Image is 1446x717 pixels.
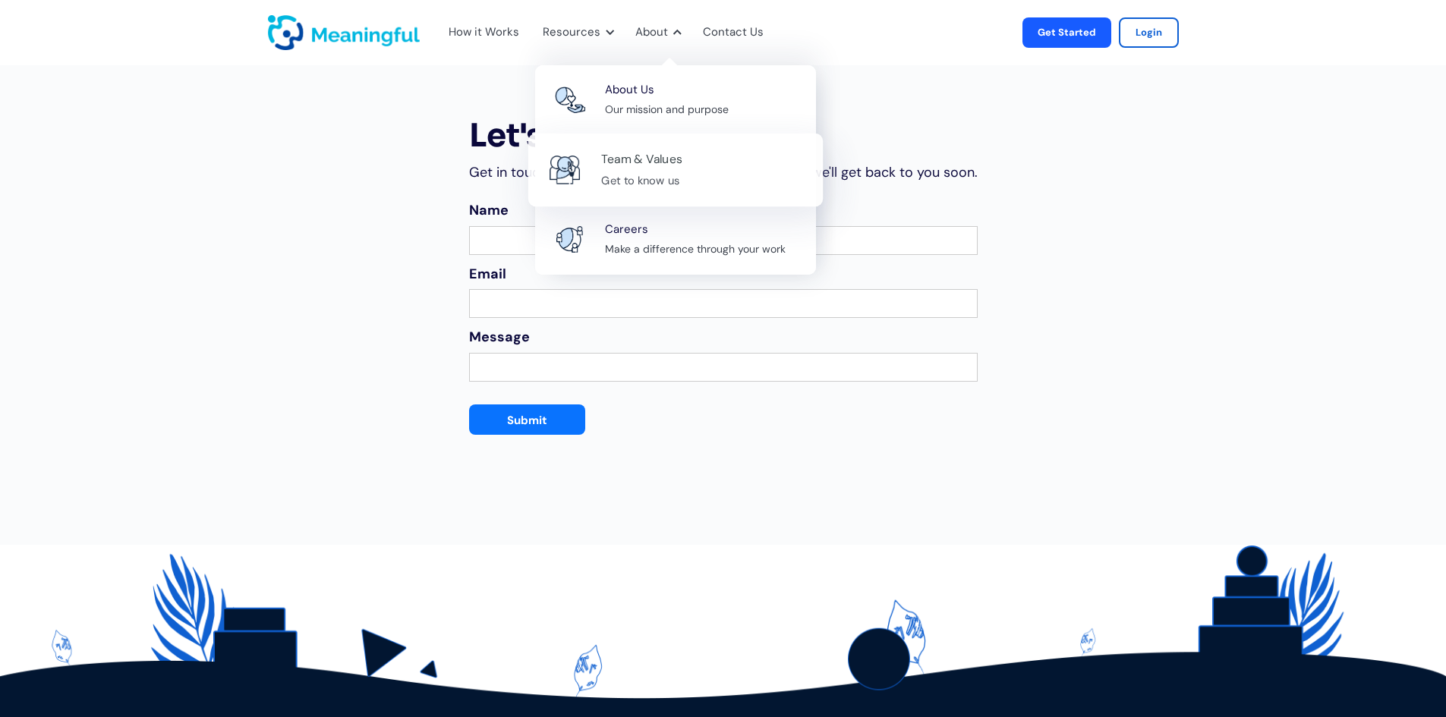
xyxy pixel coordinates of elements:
a: Contact Us [703,23,764,42]
label: Message [469,325,978,349]
a: home [268,15,306,50]
div: Careers [605,220,648,240]
div: Resources [534,8,619,58]
div: Team & Values [601,149,682,170]
div: How it Works [439,8,526,58]
label: Name [469,199,978,222]
a: Connecting IconAbout UsOur mission and purpose [535,65,816,135]
img: Career Icon [555,226,585,253]
div: About [635,23,668,42]
div: Contact Us [694,8,782,58]
div: Make a difference through your work [605,241,786,259]
a: Login [1119,17,1179,48]
input: Submit [469,404,585,435]
a: Get Started [1022,17,1111,48]
div: Resources [543,23,600,42]
div: Get in touch with us by sending a message below and we'll get back to you soon. [469,161,978,184]
form: MW Donations Waitlist [469,199,978,435]
a: How it Works [449,23,508,42]
a: Career IconCareersMake a difference through your work [535,205,816,275]
div: How it Works [449,23,519,42]
label: Email [469,263,978,286]
img: Connecting Icon [555,86,585,113]
div: Our mission and purpose [605,101,729,119]
div: Get to know us [601,171,679,190]
div: About [626,8,686,58]
a: About Us IconTeam & ValuesGet to know us [528,133,823,206]
strong: Let's connect! [469,115,696,156]
div: About Us [605,80,654,100]
nav: About [535,58,816,275]
img: About Us Icon [549,156,581,184]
